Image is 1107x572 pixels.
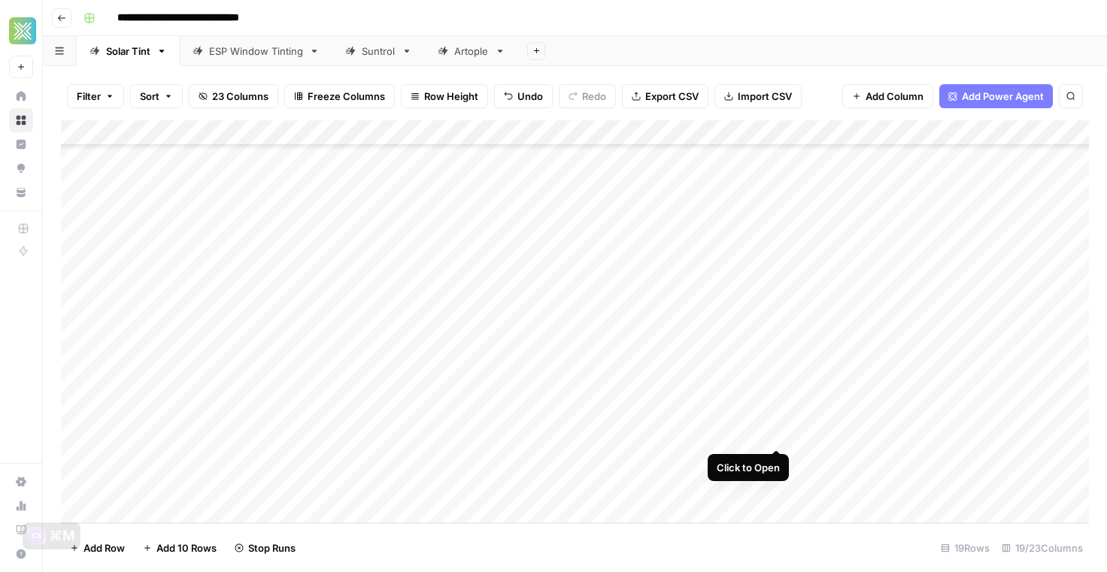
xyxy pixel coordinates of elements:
[83,540,125,555] span: Add Row
[582,89,606,104] span: Redo
[425,36,518,66] a: Artople
[284,84,395,108] button: Freeze Columns
[332,36,425,66] a: Suntrol
[180,36,332,66] a: ESP Window Tinting
[67,84,124,108] button: Filter
[939,84,1053,108] button: Add Power Agent
[248,540,296,555] span: Stop Runs
[130,84,183,108] button: Sort
[106,44,150,59] div: Solar Tint
[717,460,780,475] div: Click to Open
[645,89,699,104] span: Export CSV
[9,470,33,494] a: Settings
[714,84,802,108] button: Import CSV
[77,36,180,66] a: Solar Tint
[49,528,75,543] div: ⌘M
[842,84,933,108] button: Add Column
[226,536,305,560] button: Stop Runs
[9,542,33,566] button: Help + Support
[559,84,616,108] button: Redo
[962,89,1044,104] span: Add Power Agent
[401,84,488,108] button: Row Height
[9,132,33,156] a: Insights
[935,536,996,560] div: 19 Rows
[209,44,303,59] div: ESP Window Tinting
[189,84,278,108] button: 23 Columns
[494,84,553,108] button: Undo
[9,17,36,44] img: Xponent21 Logo
[134,536,226,560] button: Add 10 Rows
[9,84,33,108] a: Home
[622,84,708,108] button: Export CSV
[77,89,101,104] span: Filter
[9,518,33,542] a: Learning Hub
[866,89,924,104] span: Add Column
[61,536,134,560] button: Add Row
[738,89,792,104] span: Import CSV
[996,536,1089,560] div: 19/23 Columns
[308,89,385,104] span: Freeze Columns
[212,89,268,104] span: 23 Columns
[9,180,33,204] a: Your Data
[454,44,489,59] div: Artople
[140,89,159,104] span: Sort
[9,156,33,180] a: Opportunities
[9,494,33,518] a: Usage
[156,540,217,555] span: Add 10 Rows
[362,44,396,59] div: Suntrol
[517,89,543,104] span: Undo
[424,89,478,104] span: Row Height
[9,12,33,50] button: Workspace: Xponent21
[9,108,33,132] a: Browse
